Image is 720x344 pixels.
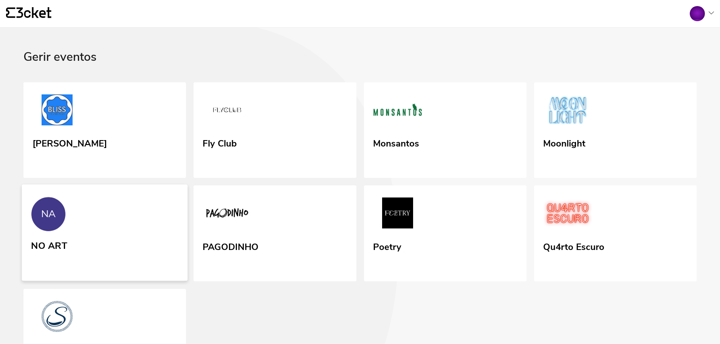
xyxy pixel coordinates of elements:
img: Qu4rto Escuro [543,197,592,231]
div: Gerir eventos [23,50,697,82]
img: Poetry [373,197,422,231]
a: BLISS Vilamoura [PERSON_NAME] [23,82,186,178]
g: {' '} [6,8,15,18]
img: Seaventy [33,301,82,335]
img: Monsantos [373,94,422,128]
img: PAGODINHO [203,197,252,231]
a: NA NO ART [22,185,188,281]
div: NA [41,208,56,220]
img: BLISS Vilamoura [33,94,82,128]
a: Poetry Poetry [364,185,526,281]
a: PAGODINHO PAGODINHO [194,185,356,281]
div: Moonlight [543,136,585,149]
a: Moonlight Moonlight [534,82,697,178]
img: Fly Club [203,94,252,128]
a: Qu4rto Escuro Qu4rto Escuro [534,185,697,281]
div: Poetry [373,239,401,253]
a: Fly Club Fly Club [194,82,356,178]
a: Monsantos Monsantos [364,82,526,178]
div: NO ART [31,238,67,251]
a: {' '} [6,7,51,20]
div: Qu4rto Escuro [543,239,604,253]
img: Moonlight [543,94,592,128]
div: PAGODINHO [203,239,259,253]
div: Fly Club [203,136,237,149]
div: Monsantos [373,136,419,149]
div: [PERSON_NAME] [33,136,107,149]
